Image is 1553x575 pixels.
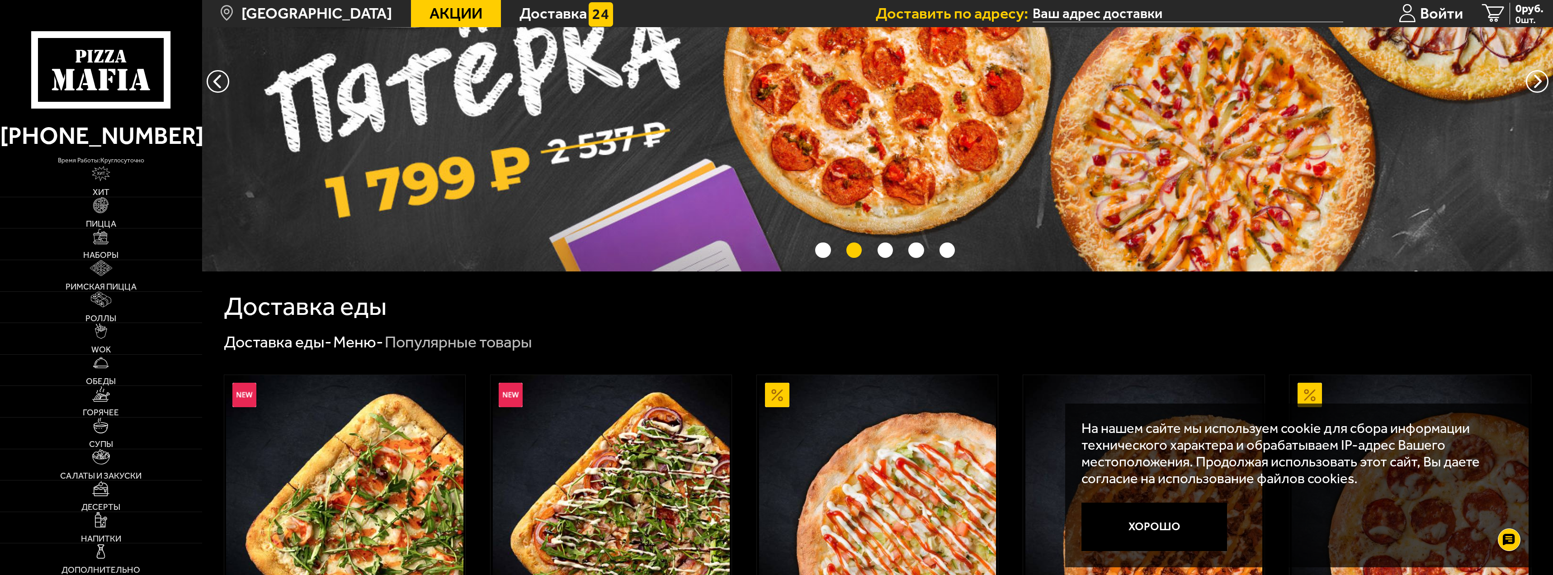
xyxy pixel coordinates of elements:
span: [GEOGRAPHIC_DATA] [241,6,392,21]
button: Хорошо [1081,503,1227,551]
button: точки переключения [878,242,893,258]
img: Акционный [765,383,789,407]
p: На нашем сайте мы используем cookie для сбора информации технического характера и обрабатываем IP... [1081,420,1510,487]
span: 0 руб. [1515,3,1544,14]
span: Напитки [81,534,121,543]
span: 0 шт. [1515,15,1544,24]
div: Популярные товары [385,332,532,353]
span: Роллы [85,314,116,323]
button: точки переключения [815,242,831,258]
button: точки переключения [908,242,924,258]
span: Пицца [86,219,116,228]
span: Горячее [83,408,119,417]
span: Войти [1420,6,1463,21]
button: точки переключения [846,242,862,258]
span: WOK [91,345,111,354]
span: Доставить по адресу: [876,6,1033,21]
button: следующий [207,70,229,93]
span: Акции [430,6,482,21]
span: Супы [89,440,113,448]
img: 15daf4d41897b9f0e9f617042186c801.svg [589,2,613,27]
img: Акционный [1298,383,1322,407]
span: Римская пицца [66,282,137,291]
button: точки переключения [939,242,955,258]
span: Хит [93,188,109,196]
span: Салаты и закуски [60,471,142,480]
span: Обеды [86,377,116,385]
span: Десерты [81,503,120,511]
input: Ваш адрес доставки [1033,5,1343,22]
span: Наборы [83,251,118,259]
a: Доставка еды- [224,333,332,352]
img: Новинка [499,383,523,407]
button: предыдущий [1526,70,1548,93]
h1: Доставка еды [224,294,387,319]
img: Новинка [232,383,257,407]
span: Дополнительно [61,565,140,574]
span: Доставка [519,6,587,21]
a: Меню- [333,333,383,352]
